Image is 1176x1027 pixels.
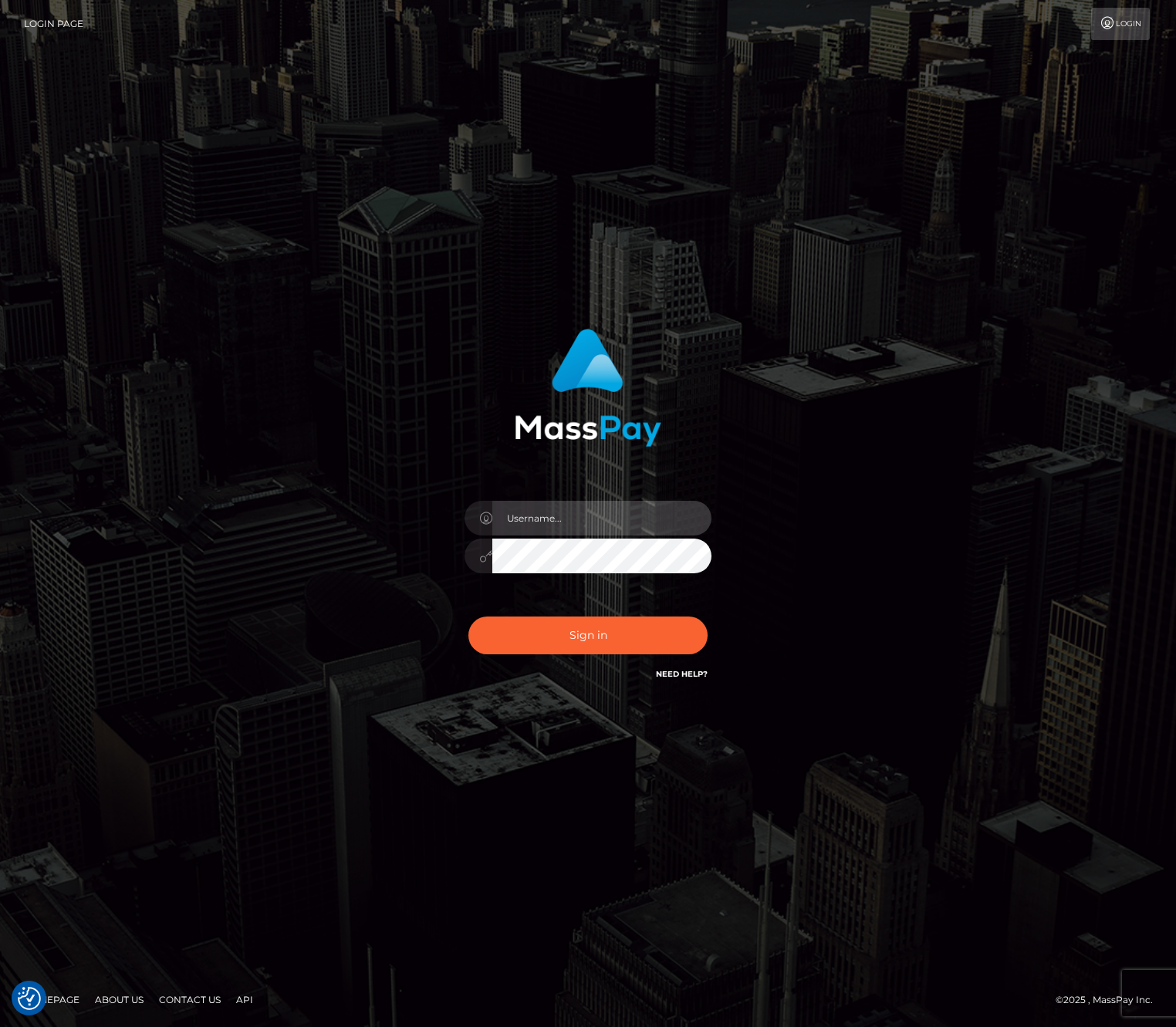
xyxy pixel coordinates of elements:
div: © 2025 , MassPay Inc. [1056,992,1164,1008]
a: Homepage [17,988,86,1012]
a: About Us [89,988,150,1012]
a: Contact Us [153,988,227,1012]
button: Sign in [468,617,708,654]
button: Consent Preferences [18,987,41,1010]
img: MassPay Login [515,329,661,447]
input: Username... [492,501,711,535]
img: Revisit consent button [18,987,41,1010]
a: Login [1091,8,1150,40]
a: Need Help? [656,669,708,679]
a: API [230,988,259,1012]
a: Login Page [24,8,83,40]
